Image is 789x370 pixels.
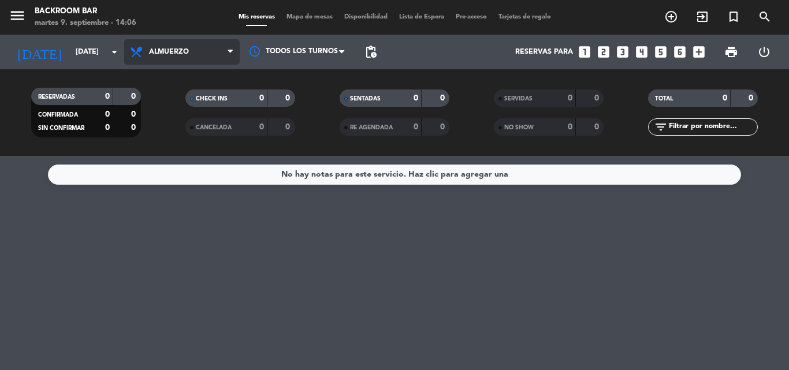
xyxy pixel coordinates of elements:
span: Mapa de mesas [281,14,338,20]
i: looks_two [596,44,611,59]
strong: 0 [285,94,292,102]
button: menu [9,7,26,28]
div: martes 9. septiembre - 14:06 [35,17,136,29]
span: CANCELADA [196,125,232,130]
i: add_box [691,44,706,59]
i: looks_4 [634,44,649,59]
strong: 0 [594,123,601,131]
div: LOG OUT [747,35,780,69]
span: Disponibilidad [338,14,393,20]
span: TOTAL [655,96,673,102]
span: print [724,45,738,59]
i: exit_to_app [695,10,709,24]
strong: 0 [105,92,110,100]
i: power_settings_new [757,45,771,59]
span: Tarjetas de regalo [493,14,557,20]
span: Mis reservas [233,14,281,20]
strong: 0 [285,123,292,131]
i: [DATE] [9,39,70,65]
strong: 0 [723,94,727,102]
strong: 0 [749,94,755,102]
span: Lista de Espera [393,14,450,20]
span: SENTADAS [350,96,381,102]
strong: 0 [568,123,572,131]
span: RESERVADAS [38,94,75,100]
i: looks_3 [615,44,630,59]
span: NO SHOW [504,125,534,130]
i: filter_list [654,120,668,134]
strong: 0 [131,124,138,132]
span: pending_actions [364,45,378,59]
span: Pre-acceso [450,14,493,20]
i: looks_6 [672,44,687,59]
strong: 0 [105,124,110,132]
span: Almuerzo [149,48,189,56]
i: looks_one [577,44,592,59]
strong: 0 [259,123,264,131]
div: No hay notas para este servicio. Haz clic para agregar una [281,168,508,181]
span: SIN CONFIRMAR [38,125,84,131]
strong: 0 [259,94,264,102]
div: Backroom Bar [35,6,136,17]
strong: 0 [594,94,601,102]
strong: 0 [414,94,418,102]
i: add_circle_outline [664,10,678,24]
strong: 0 [131,92,138,100]
i: search [758,10,772,24]
i: looks_5 [653,44,668,59]
input: Filtrar por nombre... [668,121,757,133]
strong: 0 [105,110,110,118]
span: CONFIRMADA [38,112,78,118]
i: arrow_drop_down [107,45,121,59]
strong: 0 [440,94,447,102]
span: RE AGENDADA [350,125,393,130]
span: Reservas para [515,48,573,56]
strong: 0 [131,110,138,118]
span: SERVIDAS [504,96,533,102]
strong: 0 [440,123,447,131]
i: menu [9,7,26,24]
strong: 0 [568,94,572,102]
strong: 0 [414,123,418,131]
span: CHECK INS [196,96,228,102]
i: turned_in_not [727,10,740,24]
